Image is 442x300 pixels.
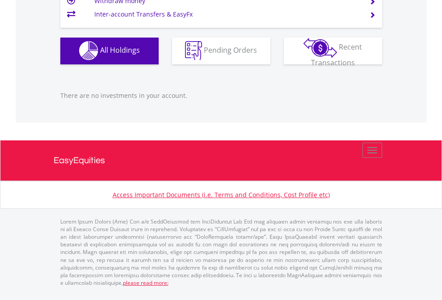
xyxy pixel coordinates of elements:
a: EasyEquities [54,140,389,181]
button: All Holdings [60,38,159,64]
button: Recent Transactions [284,38,382,64]
img: pending_instructions-wht.png [185,41,202,60]
button: Pending Orders [172,38,270,64]
img: holdings-wht.png [79,41,98,60]
a: please read more: [123,279,168,287]
p: There are no investments in your account. [60,91,382,100]
img: transactions-zar-wht.png [303,38,337,58]
span: All Holdings [100,45,140,55]
span: Pending Orders [204,45,257,55]
a: Access Important Documents (i.e. Terms and Conditions, Cost Profile etc) [113,190,330,199]
span: Recent Transactions [311,42,362,68]
p: Lorem Ipsum Dolors (Ame) Con a/e SeddOeiusmod tem InciDiduntut Lab Etd mag aliquaen admin veniamq... [60,218,382,287]
td: Inter-account Transfers & EasyFx [94,8,358,21]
